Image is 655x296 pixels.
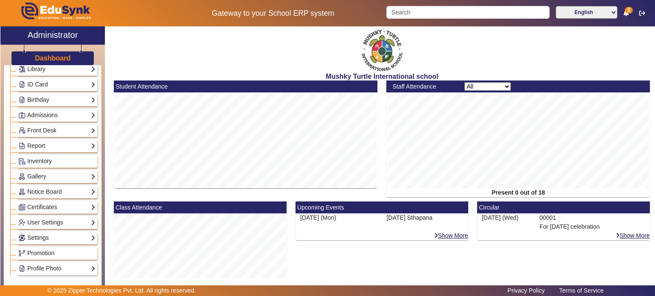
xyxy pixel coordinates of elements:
a: Terms of Service [555,285,608,296]
span: Promotion [27,250,55,256]
p: © 2025 Zipper Technologies Pvt. Ltd. All rights reserved. [47,286,196,295]
h2: Administrator [28,30,78,40]
span: Inventory [27,158,52,164]
img: f2cfa3ea-8c3d-4776-b57d-4b8cb03411bc [361,29,403,72]
a: Promotion [18,248,96,258]
h2: Mushky Turtle International school [110,72,655,80]
img: Inventory.png [19,158,25,164]
div: [DATE] Sthapana [382,213,469,231]
div: [DATE] (Wed) [477,213,535,231]
mat-card-header: Upcoming Events [296,201,468,213]
mat-card-header: Class Attendance [114,201,287,213]
img: Branchoperations.png [19,250,25,256]
div: Staff Attendance [388,82,460,91]
mat-card-header: Student Attendance [114,80,377,92]
h3: Dashboard [35,54,71,62]
span: 3 [625,7,633,14]
a: Show More [434,232,469,239]
div: 00001 [535,213,650,231]
div: Present 0 out of 18 [386,188,650,197]
input: Search [386,6,549,19]
a: Privacy Policy [503,285,549,296]
div: [DATE] (Mon) [300,213,378,222]
mat-card-header: Circular [477,201,650,213]
a: Dashboard [35,54,71,63]
a: Administrator [0,26,105,45]
h5: Gateway to your School ERP system [168,9,377,18]
a: Show More [615,232,650,239]
p: For [DATE] celebration [539,222,646,231]
a: Inventory [18,156,96,166]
